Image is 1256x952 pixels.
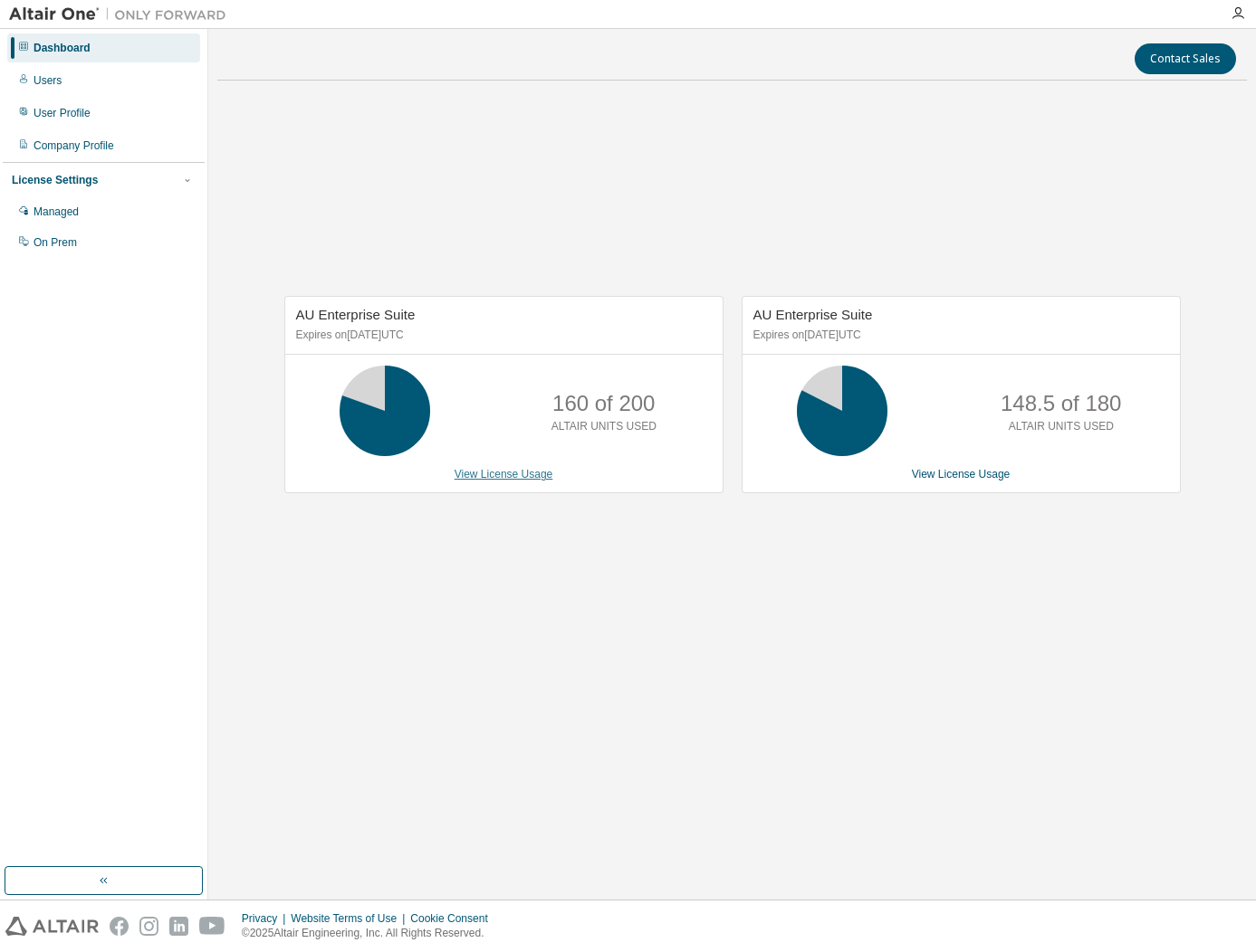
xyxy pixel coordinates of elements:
[912,468,1011,481] a: View License Usage
[139,917,158,936] img: instagram.svg
[34,41,91,55] div: Dashboard
[242,911,291,926] div: Privacy
[753,307,873,322] span: AU Enterprise Suite
[34,106,91,120] div: User Profile
[753,328,1165,343] p: Expires on [DATE] UTC
[291,911,410,926] div: Website Terms of Use
[410,911,498,926] div: Cookie Consent
[296,328,707,343] p: Expires on [DATE] UTC
[34,235,77,250] div: On Prem
[242,926,499,941] p: © 2025 Altair Engineering, Inc. All Rights Reserved.
[169,917,188,936] img: linkedin.svg
[9,5,235,24] img: Altair One
[12,173,98,187] div: License Settings
[34,73,62,88] div: Users
[110,917,129,936] img: facebook.svg
[5,917,99,936] img: altair_logo.svg
[552,388,655,419] p: 160 of 200
[1001,388,1121,419] p: 148.5 of 180
[34,138,114,153] div: Company Profile
[551,419,657,434] p: ALTAIR UNITS USED
[199,917,225,936] img: youtube.svg
[1009,419,1114,434] p: ALTAIR UNITS USED
[296,307,416,322] span: AU Enterprise Suite
[34,205,79,219] div: Managed
[1135,43,1236,74] button: Contact Sales
[455,468,553,481] a: View License Usage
